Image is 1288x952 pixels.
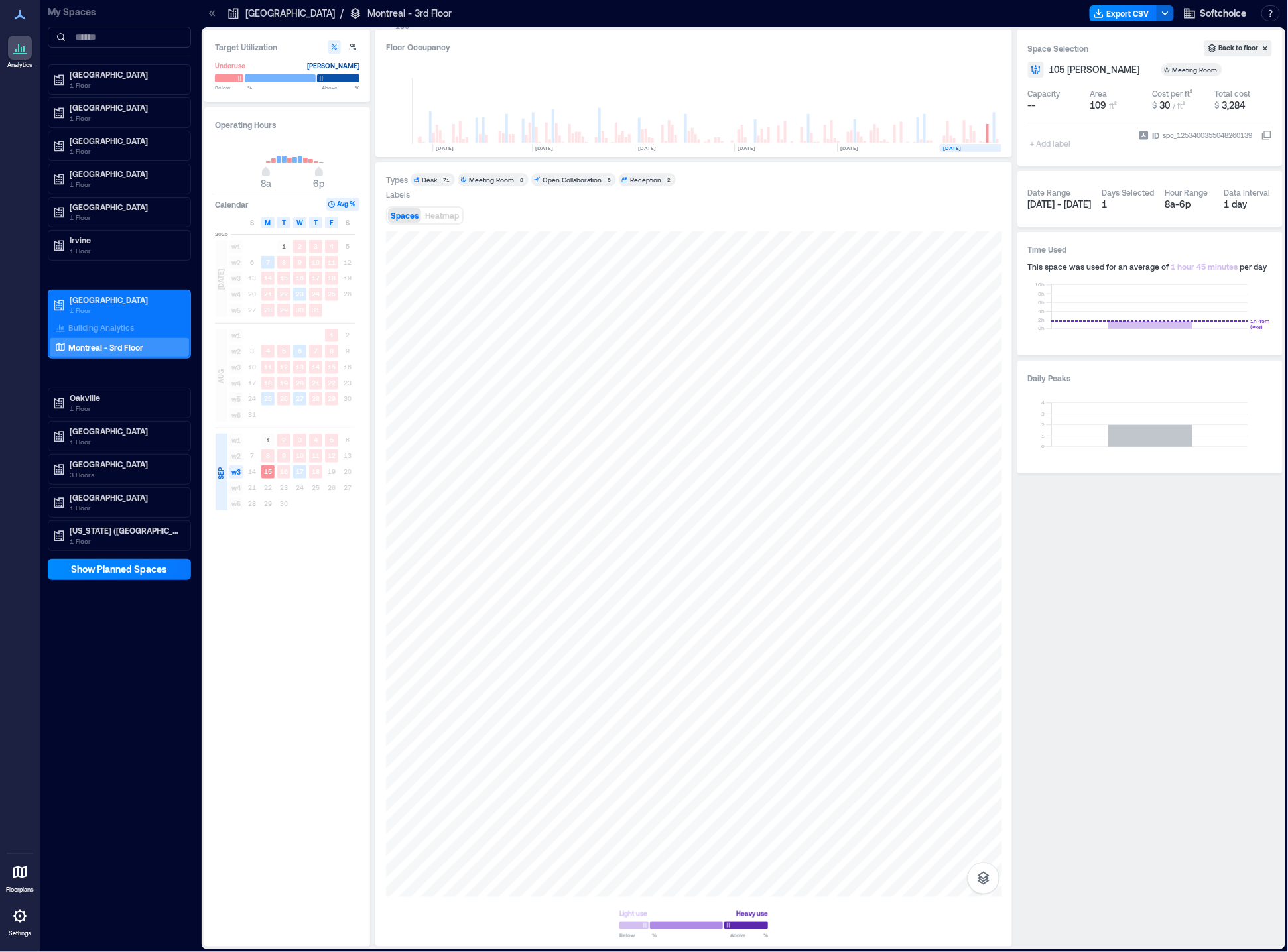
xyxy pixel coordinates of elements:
[1165,187,1208,198] div: Hour Range
[619,907,647,920] div: Light use
[1028,88,1061,99] div: Capacity
[215,40,359,54] h3: Target Utilization
[314,242,318,250] text: 3
[330,242,334,250] text: 4
[340,7,344,20] p: /
[296,306,304,314] text: 30
[215,230,228,238] span: 2025
[266,436,270,444] text: 1
[261,178,271,189] span: 8a
[606,176,613,184] div: 5
[70,179,181,190] p: 1 Floor
[229,288,243,301] span: w4
[1215,88,1251,99] div: Total cost
[1038,308,1045,314] tspan: 4h
[70,403,181,414] p: 1 Floor
[70,80,181,90] p: 1 Floor
[3,32,36,73] a: Analytics
[312,379,320,387] text: 21
[422,175,437,184] div: Desk
[1041,400,1045,406] tspan: 4
[1161,63,1238,76] button: Meeting Room
[1215,101,1220,110] span: $
[328,290,336,298] text: 25
[388,208,421,223] button: Spaces
[280,467,288,475] text: 16
[1041,410,1045,417] tspan: 3
[1173,101,1186,110] span: / ft²
[1041,444,1045,450] tspan: 0
[1165,198,1214,211] div: 8a - 6p
[229,465,243,479] span: w3
[386,189,410,200] div: Labels
[280,290,288,298] text: 22
[265,217,271,228] span: M
[72,563,168,576] span: Show Planned Spaces
[665,176,673,184] div: 2
[314,217,318,228] span: T
[70,305,181,316] p: 1 Floor
[70,492,181,503] p: [GEOGRAPHIC_DATA]
[229,408,243,422] span: w6
[1090,88,1108,99] div: Area
[312,451,320,459] text: 11
[1038,299,1045,306] tspan: 6h
[1090,99,1107,111] span: 109
[469,175,514,184] div: Meeting Room
[1028,261,1272,272] div: This space was used for an average of per day
[70,426,181,436] p: [GEOGRAPHIC_DATA]
[314,347,318,355] text: 7
[330,331,334,339] text: 1
[280,306,288,314] text: 29
[264,274,272,282] text: 14
[70,102,181,113] p: [GEOGRAPHIC_DATA]
[70,459,181,469] p: [GEOGRAPHIC_DATA]
[738,145,755,151] text: [DATE]
[70,245,181,256] p: 1 Floor
[229,497,243,510] span: w5
[70,536,181,546] p: 1 Floor
[518,176,526,184] div: 8
[264,394,272,402] text: 25
[266,451,270,459] text: 8
[730,931,768,939] span: Above %
[280,394,288,402] text: 26
[70,235,181,245] p: Irvine
[296,394,304,402] text: 27
[543,175,602,184] div: Open Collaboration
[307,59,359,72] div: [PERSON_NAME]
[619,931,657,939] span: Below %
[70,146,181,156] p: 1 Floor
[298,436,302,444] text: 3
[216,370,226,384] span: AUG
[296,363,304,371] text: 13
[1028,99,1036,112] span: --
[282,347,286,355] text: 5
[215,198,249,211] h3: Calendar
[2,857,38,898] a: Floorplans
[68,322,134,333] p: Building Analytics
[1028,243,1272,256] h3: Time Used
[1028,134,1076,152] span: + Add label
[312,467,320,475] text: 18
[296,451,304,459] text: 10
[312,274,320,282] text: 17
[1035,282,1045,288] tspan: 10h
[4,900,36,941] a: Settings
[367,7,452,20] p: Montreal - 3rd Floor
[1038,290,1045,297] tspan: 8h
[1038,326,1045,332] tspan: 0h
[441,176,452,184] div: 71
[266,347,270,355] text: 4
[436,145,454,151] text: [DATE]
[70,525,181,536] p: [US_STATE] ([GEOGRAPHIC_DATA], [GEOGRAPHIC_DATA])
[1110,101,1118,110] span: ft²
[296,379,304,387] text: 20
[216,467,226,479] span: SEP
[386,174,408,185] div: Types
[229,361,243,374] span: w3
[229,392,243,406] span: w5
[1028,371,1272,385] h3: Daily Peaks
[70,436,181,447] p: 1 Floor
[1041,432,1045,439] tspan: 1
